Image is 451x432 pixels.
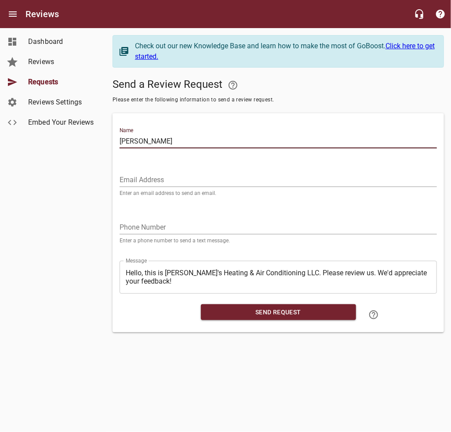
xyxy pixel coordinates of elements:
[2,4,23,25] button: Open drawer
[222,75,244,96] a: Your Google or Facebook account must be connected to "Send a Review Request"
[113,75,444,96] h5: Send a Review Request
[120,238,437,243] p: Enter a phone number to send a text message.
[126,269,431,285] textarea: Hello, this is [PERSON_NAME]'s Heating & Air Conditioning LLC. Please review us. We'd appreciate ...
[113,96,444,104] span: Please enter the following information to send a review request.
[28,77,95,87] span: Requests
[430,4,451,25] button: Support Portal
[28,97,95,108] span: Reviews Settings
[25,7,59,21] h6: Reviews
[363,304,384,325] a: Learn how to "Send a Review Request"
[28,57,95,67] span: Reviews
[28,36,95,47] span: Dashboard
[28,117,95,128] span: Embed Your Reviews
[208,307,349,318] span: Send Request
[201,304,356,320] button: Send Request
[135,41,435,62] div: Check out our new Knowledge Base and learn how to make the most of GoBoost.
[120,191,437,196] p: Enter an email address to send an email.
[120,128,134,133] label: Name
[409,4,430,25] button: Live Chat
